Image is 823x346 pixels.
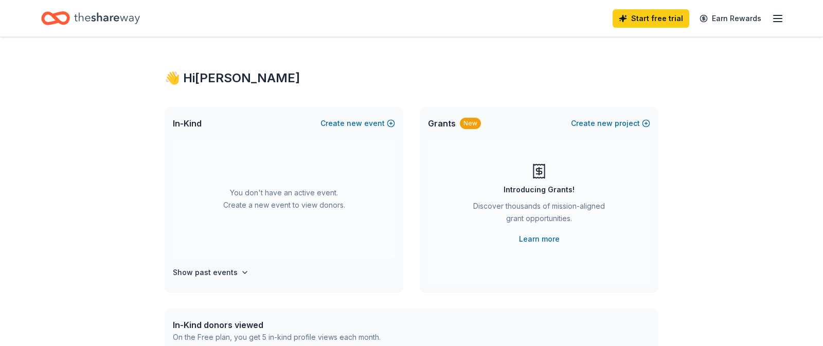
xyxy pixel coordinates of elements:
[571,117,650,130] button: Createnewproject
[173,331,381,343] div: On the Free plan, you get 5 in-kind profile views each month.
[173,319,381,331] div: In-Kind donors viewed
[613,9,689,28] a: Start free trial
[597,117,613,130] span: new
[693,9,767,28] a: Earn Rewards
[469,200,609,229] div: Discover thousands of mission-aligned grant opportunities.
[41,6,140,30] a: Home
[173,266,238,279] h4: Show past events
[165,70,658,86] div: 👋 Hi [PERSON_NAME]
[519,233,560,245] a: Learn more
[173,266,249,279] button: Show past events
[173,117,202,130] span: In-Kind
[428,117,456,130] span: Grants
[320,117,395,130] button: Createnewevent
[460,118,481,129] div: New
[173,140,395,258] div: You don't have an active event. Create a new event to view donors.
[504,184,575,196] div: Introducing Grants!
[347,117,362,130] span: new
